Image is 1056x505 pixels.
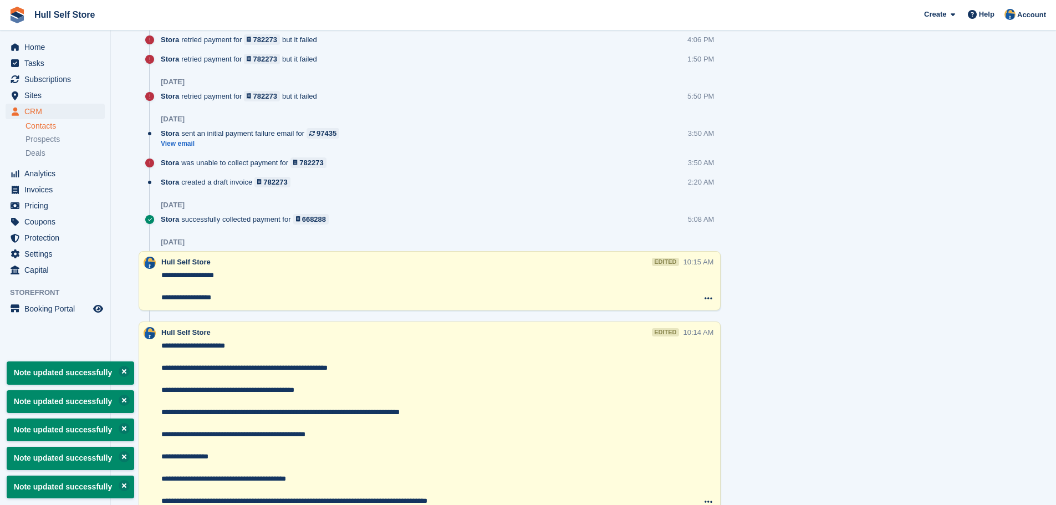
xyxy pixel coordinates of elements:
[24,246,91,262] span: Settings
[24,39,91,55] span: Home
[161,258,211,266] span: Hull Self Store
[91,302,105,315] a: Preview store
[161,328,211,336] span: Hull Self Store
[263,177,287,187] div: 782273
[652,258,679,266] div: edited
[688,177,715,187] div: 2:20 AM
[6,55,105,71] a: menu
[683,327,714,338] div: 10:14 AM
[244,54,280,64] a: 782273
[6,301,105,317] a: menu
[161,128,179,139] span: Stora
[25,147,105,159] a: Deals
[24,72,91,87] span: Subscriptions
[6,230,105,246] a: menu
[161,177,296,187] div: created a draft invoice
[24,55,91,71] span: Tasks
[7,390,134,413] p: Note updated successfully
[6,88,105,103] a: menu
[24,214,91,229] span: Coupons
[24,88,91,103] span: Sites
[687,54,714,64] div: 1:50 PM
[1004,9,1016,20] img: Hull Self Store
[1017,9,1046,21] span: Account
[290,157,327,168] a: 782273
[299,157,323,168] div: 782273
[307,128,339,139] a: 97435
[161,78,185,86] div: [DATE]
[253,54,277,64] div: 782273
[24,182,91,197] span: Invoices
[688,128,715,139] div: 3:50 AM
[6,246,105,262] a: menu
[7,361,134,384] p: Note updated successfully
[161,238,185,247] div: [DATE]
[6,39,105,55] a: menu
[161,214,334,225] div: successfully collected payment for
[161,54,323,64] div: retried payment for but it failed
[652,328,679,336] div: edited
[9,7,25,23] img: stora-icon-8386f47178a22dfd0bd8f6a31ec36ba5ce8667c1dd55bd0f319d3a0aa187defe.svg
[7,419,134,441] p: Note updated successfully
[24,301,91,317] span: Booking Portal
[6,214,105,229] a: menu
[244,91,280,101] a: 782273
[244,34,280,45] a: 782273
[144,257,156,269] img: Hull Self Store
[253,34,277,45] div: 782273
[161,139,345,149] a: View email
[979,9,994,20] span: Help
[687,34,714,45] div: 4:06 PM
[161,157,332,168] div: was unable to collect payment for
[253,91,277,101] div: 782273
[161,177,179,187] span: Stora
[25,134,60,145] span: Prospects
[25,121,105,131] a: Contacts
[6,182,105,197] a: menu
[688,157,715,168] div: 3:50 AM
[30,6,99,24] a: Hull Self Store
[683,257,714,267] div: 10:15 AM
[688,214,715,225] div: 5:08 AM
[687,91,714,101] div: 5:50 PM
[25,134,105,145] a: Prospects
[254,177,290,187] a: 782273
[24,230,91,246] span: Protection
[161,54,179,64] span: Stora
[6,104,105,119] a: menu
[10,287,110,298] span: Storefront
[161,214,179,225] span: Stora
[6,198,105,213] a: menu
[161,34,179,45] span: Stora
[24,166,91,181] span: Analytics
[25,148,45,159] span: Deals
[6,262,105,278] a: menu
[161,157,179,168] span: Stora
[24,104,91,119] span: CRM
[6,72,105,87] a: menu
[7,447,134,470] p: Note updated successfully
[161,34,323,45] div: retried payment for but it failed
[317,128,336,139] div: 97435
[293,214,329,225] a: 668288
[161,201,185,210] div: [DATE]
[24,198,91,213] span: Pricing
[302,214,326,225] div: 668288
[7,476,134,498] p: Note updated successfully
[161,91,323,101] div: retried payment for but it failed
[161,91,179,101] span: Stora
[24,262,91,278] span: Capital
[144,327,156,339] img: Hull Self Store
[161,115,185,124] div: [DATE]
[161,128,345,139] div: sent an initial payment failure email for
[924,9,946,20] span: Create
[6,166,105,181] a: menu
